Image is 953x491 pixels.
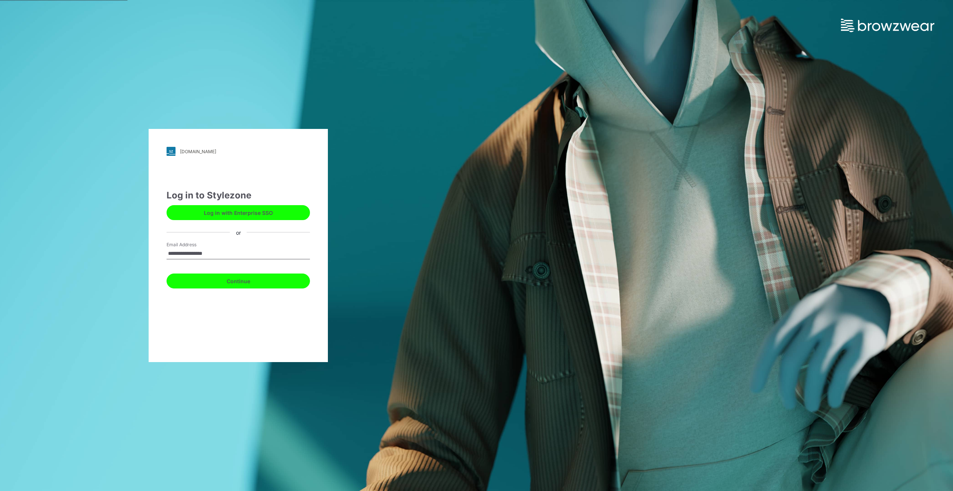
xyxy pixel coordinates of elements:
[167,147,310,156] a: [DOMAIN_NAME]
[841,19,934,32] img: browzwear-logo.73288ffb.svg
[167,189,310,202] div: Log in to Stylezone
[167,241,219,248] label: Email Address
[180,149,216,154] div: [DOMAIN_NAME]
[230,228,247,236] div: or
[167,147,176,156] img: svg+xml;base64,PHN2ZyB3aWR0aD0iMjgiIGhlaWdodD0iMjgiIHZpZXdCb3g9IjAgMCAyOCAyOCIgZmlsbD0ibm9uZSIgeG...
[167,274,310,288] button: Continue
[167,205,310,220] button: Log in with Enterprise SSO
